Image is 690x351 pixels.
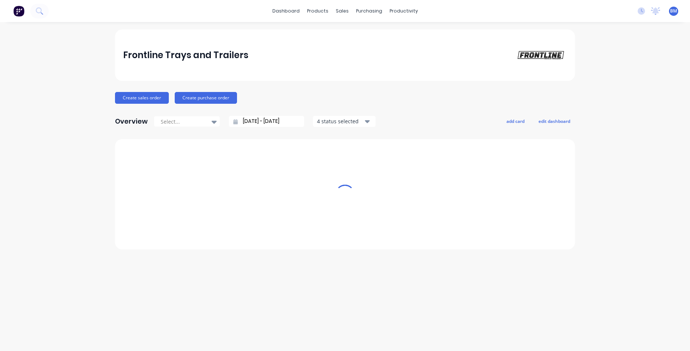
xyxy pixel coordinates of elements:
[515,49,567,61] img: Frontline Trays and Trailers
[303,6,332,17] div: products
[317,117,363,125] div: 4 status selected
[115,114,148,129] div: Overview
[13,6,24,17] img: Factory
[352,6,386,17] div: purchasing
[502,116,529,126] button: add card
[534,116,575,126] button: edit dashboard
[332,6,352,17] div: sales
[175,92,237,104] button: Create purchase order
[670,8,677,14] span: BM
[386,6,422,17] div: productivity
[313,116,376,127] button: 4 status selected
[269,6,303,17] a: dashboard
[123,48,248,63] div: Frontline Trays and Trailers
[115,92,169,104] button: Create sales order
